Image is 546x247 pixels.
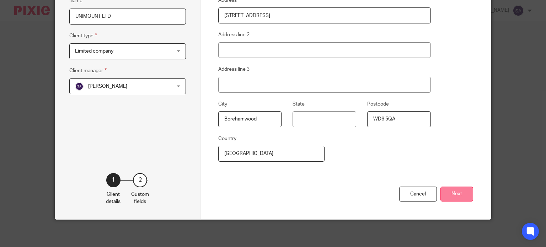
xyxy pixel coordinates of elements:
[293,101,305,108] label: State
[218,101,227,108] label: City
[69,66,107,75] label: Client manager
[367,101,389,108] label: Postcode
[106,191,121,205] p: Client details
[131,191,149,205] p: Custom fields
[75,82,84,91] img: svg%3E
[218,135,236,142] label: Country
[440,187,473,202] button: Next
[218,66,250,73] label: Address line 3
[133,173,147,187] div: 2
[75,49,113,54] span: Limited company
[69,32,97,40] label: Client type
[88,84,127,89] span: [PERSON_NAME]
[399,187,437,202] div: Cancel
[218,31,250,38] label: Address line 2
[106,173,121,187] div: 1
